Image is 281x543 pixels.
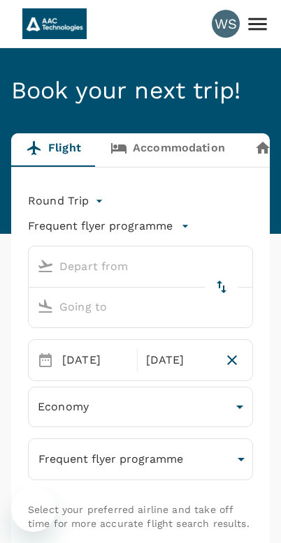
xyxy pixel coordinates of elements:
div: Round Trip [28,190,106,212]
p: Frequent flyer programme [28,218,173,235]
input: Going to [31,296,223,318]
button: Frequent flyer programme [28,438,253,480]
a: Flight [11,133,96,167]
div: Economy [28,389,253,424]
div: [DATE] [57,346,134,374]
a: Accommodation [96,133,240,167]
p: Select your preferred airline and take off time for more accurate flight search results. [28,503,253,530]
button: Frequent flyer programme [28,218,189,235]
img: AAC Technologies Pte Ltd [22,8,87,39]
p: Frequent flyer programme [38,451,183,468]
div: WS [212,10,240,38]
iframe: 启动消息传送窗口的按钮 [11,487,56,532]
button: Open [243,265,245,267]
h4: Book your next trip! [11,76,270,105]
div: [DATE] [140,346,218,374]
input: Depart from [31,255,223,277]
button: delete [205,270,238,304]
button: Open [243,305,245,308]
